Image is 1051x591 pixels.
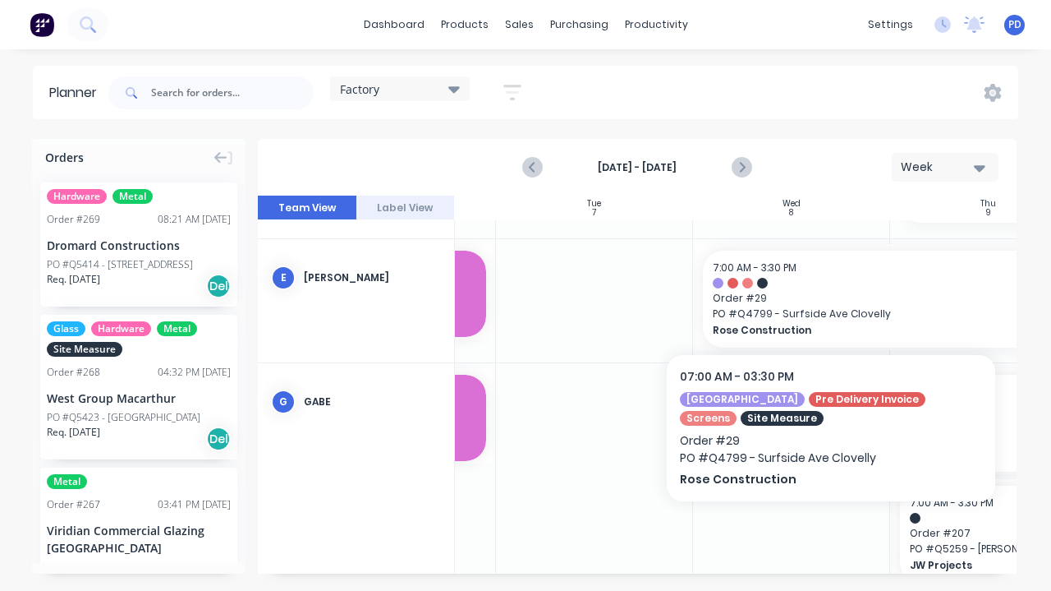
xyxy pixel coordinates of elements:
[592,209,596,217] div: 7
[497,12,542,37] div: sales
[206,274,231,298] div: Del
[258,196,356,220] button: Team View
[47,212,100,227] div: Order # 269
[91,321,151,336] span: Hardware
[47,365,100,380] div: Order # 268
[271,390,296,414] div: G
[860,12,921,37] div: settings
[30,12,54,37] img: Factory
[47,425,100,440] span: Req. [DATE]
[47,522,231,556] div: Viridian Commercial Glazing [GEOGRAPHIC_DATA]
[587,199,601,209] div: Tue
[47,560,231,589] div: PO #Q5378 - New Balance Shop [PERSON_NAME]
[47,390,231,407] div: West Group Macarthur
[158,365,231,380] div: 04:32 PM [DATE]
[901,159,976,176] div: Week
[783,199,801,209] div: Wed
[555,160,719,175] strong: [DATE] - [DATE]
[47,342,122,357] span: Site Measure
[158,497,231,512] div: 03:41 PM [DATE]
[49,83,105,103] div: Planner
[986,209,991,217] div: 9
[1008,17,1021,32] span: PD
[47,410,200,425] div: PO #Q5423 - [GEOGRAPHIC_DATA]
[713,261,796,275] span: 7:00 AM - 3:30 PM
[713,385,796,399] span: 7:00 AM - 3:30 PM
[47,272,100,287] span: Req. [DATE]
[542,12,617,37] div: purchasing
[112,189,153,204] span: Metal
[151,76,314,109] input: Search for orders...
[157,321,197,336] span: Metal
[910,496,994,510] span: 7:00 AM - 3:30 PM
[304,270,441,285] div: [PERSON_NAME]
[271,265,296,290] div: E
[47,497,100,512] div: Order # 267
[356,12,433,37] a: dashboard
[158,212,231,227] div: 08:21 AM [DATE]
[356,196,455,220] button: Label View
[789,209,793,217] div: 8
[980,199,996,209] div: Thu
[47,321,85,336] span: Glass
[617,12,696,37] div: productivity
[206,427,231,451] div: Del
[433,12,497,37] div: products
[340,81,379,98] span: Factory
[892,153,998,182] button: Week
[47,257,193,272] div: PO #Q5414 - [STREET_ADDRESS]
[47,189,107,204] span: Hardware
[47,237,231,254] div: Dromard Constructions
[45,149,84,166] span: Orders
[713,447,1032,462] span: Blanc Black
[304,395,441,409] div: Gabe
[47,474,87,489] span: Metal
